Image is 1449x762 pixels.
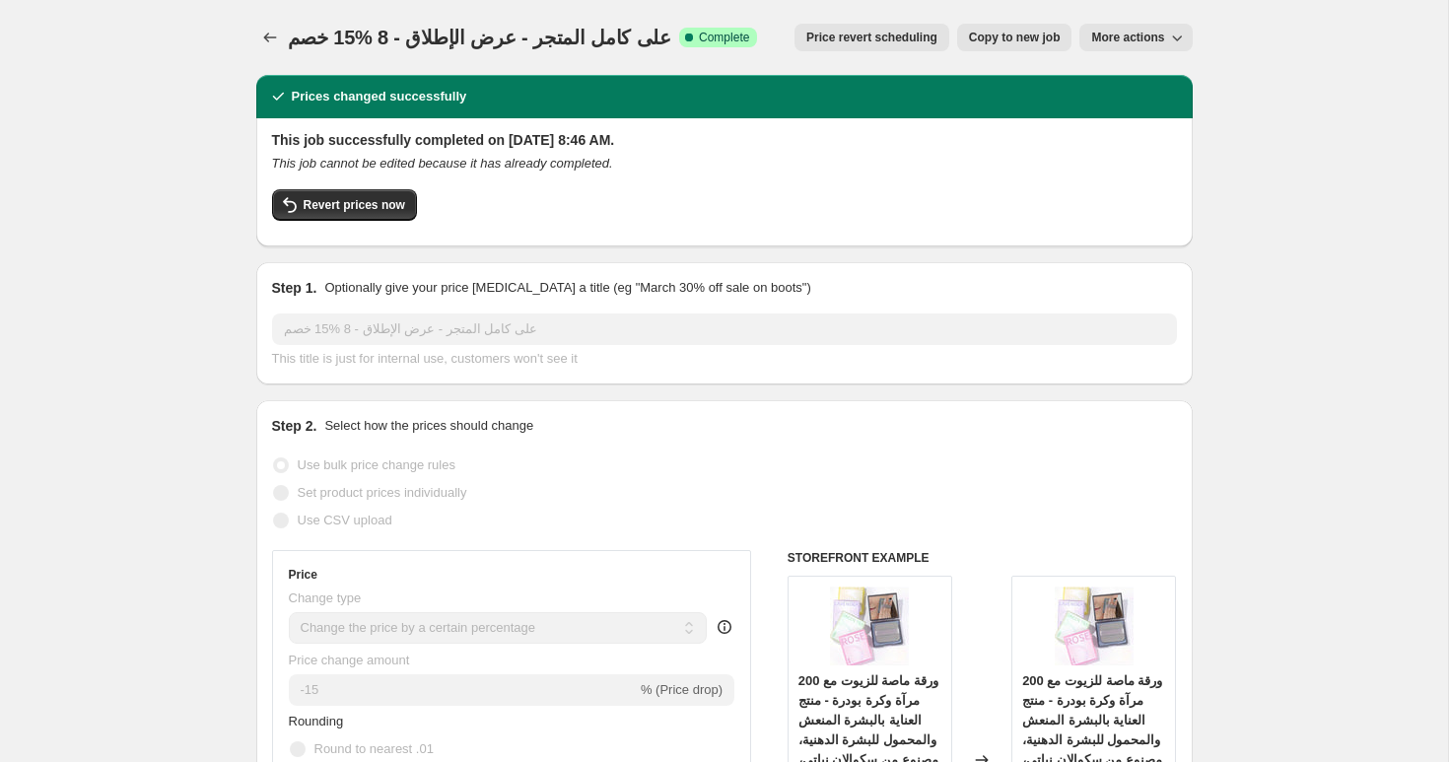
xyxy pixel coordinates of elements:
[272,189,417,221] button: Revert prices now
[298,485,467,500] span: Set product prices individually
[715,617,734,637] div: help
[272,416,317,436] h2: Step 2.
[788,550,1177,566] h6: STOREFRONT EXAMPLE
[1055,587,1134,665] img: 1730963911268a9ebac94e7aad1e9b6106e68a5818_square_80x.jpg
[298,513,392,527] span: Use CSV upload
[830,587,909,665] img: 1730963911268a9ebac94e7aad1e9b6106e68a5818_square_80x.jpg
[256,24,284,51] button: Price change jobs
[298,457,455,472] span: Use bulk price change rules
[794,24,949,51] button: Price revert scheduling
[957,24,1072,51] button: Copy to new job
[289,590,362,605] span: Change type
[314,741,434,756] span: Round to nearest .01
[272,313,1177,345] input: 30% off holiday sale
[272,130,1177,150] h2: This job successfully completed on [DATE] 8:46 AM.
[324,278,810,298] p: Optionally give your price [MEDICAL_DATA] a title (eg "March 30% off sale on boots")
[1079,24,1192,51] button: More actions
[289,674,637,706] input: -15
[699,30,749,45] span: Complete
[641,682,723,697] span: % (Price drop)
[288,27,672,48] span: خصم ‎15% على كامل المتجر - عرض الإطلاق - 8
[289,653,410,667] span: Price change amount
[1091,30,1164,45] span: More actions
[324,416,533,436] p: Select how the prices should change
[292,87,467,106] h2: Prices changed successfully
[969,30,1061,45] span: Copy to new job
[289,714,344,728] span: Rounding
[272,156,613,171] i: This job cannot be edited because it has already completed.
[806,30,937,45] span: Price revert scheduling
[272,278,317,298] h2: Step 1.
[289,567,317,583] h3: Price
[304,197,405,213] span: Revert prices now
[272,351,578,366] span: This title is just for internal use, customers won't see it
